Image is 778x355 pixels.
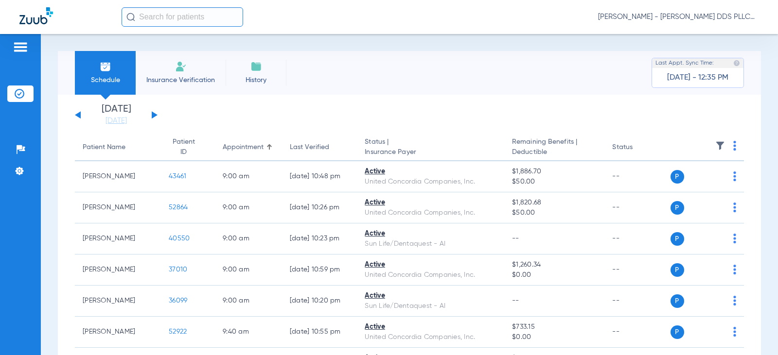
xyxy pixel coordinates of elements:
div: Active [365,260,496,270]
div: Sun Life/Dentaquest - AI [365,301,496,311]
th: Status [604,134,670,161]
span: Schedule [82,75,128,85]
span: [DATE] - 12:35 PM [667,73,728,83]
div: Active [365,198,496,208]
img: group-dot-blue.svg [733,171,736,181]
img: Manual Insurance Verification [175,61,187,72]
td: 9:00 AM [215,161,282,192]
div: Active [365,291,496,301]
td: [DATE] 10:26 PM [282,192,357,223]
div: Patient Name [83,142,153,152]
td: -- [604,317,670,348]
div: Active [365,229,496,239]
span: 43461 [169,173,186,180]
img: Zuub Logo [19,7,53,24]
span: $733.15 [512,322,597,332]
iframe: Chat Widget [729,308,778,355]
span: P [671,263,684,277]
img: x.svg [711,171,721,181]
div: Active [365,167,496,177]
img: group-dot-blue.svg [733,141,736,151]
td: -- [604,223,670,254]
img: x.svg [711,265,721,274]
td: [DATE] 10:48 PM [282,161,357,192]
td: 9:00 AM [215,254,282,286]
td: [PERSON_NAME] [75,223,161,254]
span: Last Appt. Sync Time: [655,58,714,68]
img: filter.svg [715,141,725,151]
img: x.svg [711,203,721,212]
img: hamburger-icon [13,41,28,53]
div: Appointment [223,142,264,152]
img: History [250,61,262,72]
div: Sun Life/Dentaquest - AI [365,239,496,249]
img: x.svg [711,327,721,337]
td: -- [604,254,670,286]
span: $50.00 [512,177,597,187]
span: Insurance Verification [143,75,218,85]
input: Search for patients [122,7,243,27]
div: Active [365,322,496,332]
span: 40550 [169,235,190,242]
img: group-dot-blue.svg [733,265,736,274]
td: 9:00 AM [215,223,282,254]
td: [PERSON_NAME] [75,161,161,192]
span: $50.00 [512,208,597,218]
a: [DATE] [87,116,145,126]
span: 52922 [169,328,187,335]
div: Last Verified [290,142,329,152]
div: Patient Name [83,142,125,152]
img: Search Icon [126,13,135,21]
span: History [233,75,279,85]
img: group-dot-blue.svg [733,203,736,212]
td: [DATE] 10:55 PM [282,317,357,348]
div: Patient ID [169,137,207,157]
img: group-dot-blue.svg [733,296,736,305]
span: [PERSON_NAME] - [PERSON_NAME] DDS PLLC [598,12,759,22]
img: Schedule [100,61,111,72]
td: [PERSON_NAME] [75,254,161,286]
span: $1,886.70 [512,167,597,177]
img: group-dot-blue.svg [733,234,736,243]
span: P [671,294,684,308]
td: [PERSON_NAME] [75,192,161,223]
td: -- [604,286,670,317]
td: [DATE] 10:20 PM [282,286,357,317]
td: 9:40 AM [215,317,282,348]
th: Remaining Benefits | [504,134,604,161]
span: $1,260.34 [512,260,597,270]
div: United Concordia Companies, Inc. [365,270,496,280]
span: -- [512,235,519,242]
div: United Concordia Companies, Inc. [365,332,496,342]
span: P [671,232,684,246]
div: United Concordia Companies, Inc. [365,177,496,187]
span: P [671,170,684,184]
td: -- [604,161,670,192]
td: 9:00 AM [215,192,282,223]
span: P [671,201,684,215]
td: [PERSON_NAME] [75,286,161,317]
span: Deductible [512,147,597,157]
td: [DATE] 10:23 PM [282,223,357,254]
div: Last Verified [290,142,350,152]
span: $0.00 [512,270,597,280]
span: 36099 [169,297,187,304]
td: -- [604,192,670,223]
img: x.svg [711,234,721,243]
span: Insurance Payer [365,147,496,157]
span: 37010 [169,266,187,273]
div: Patient ID [169,137,198,157]
li: [DATE] [87,104,145,126]
img: x.svg [711,296,721,305]
td: 9:00 AM [215,286,282,317]
div: United Concordia Companies, Inc. [365,208,496,218]
span: -- [512,297,519,304]
span: $1,820.68 [512,198,597,208]
td: [PERSON_NAME] [75,317,161,348]
span: $0.00 [512,332,597,342]
th: Status | [357,134,504,161]
div: Appointment [223,142,274,152]
td: [DATE] 10:59 PM [282,254,357,286]
img: last sync help info [733,60,740,67]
